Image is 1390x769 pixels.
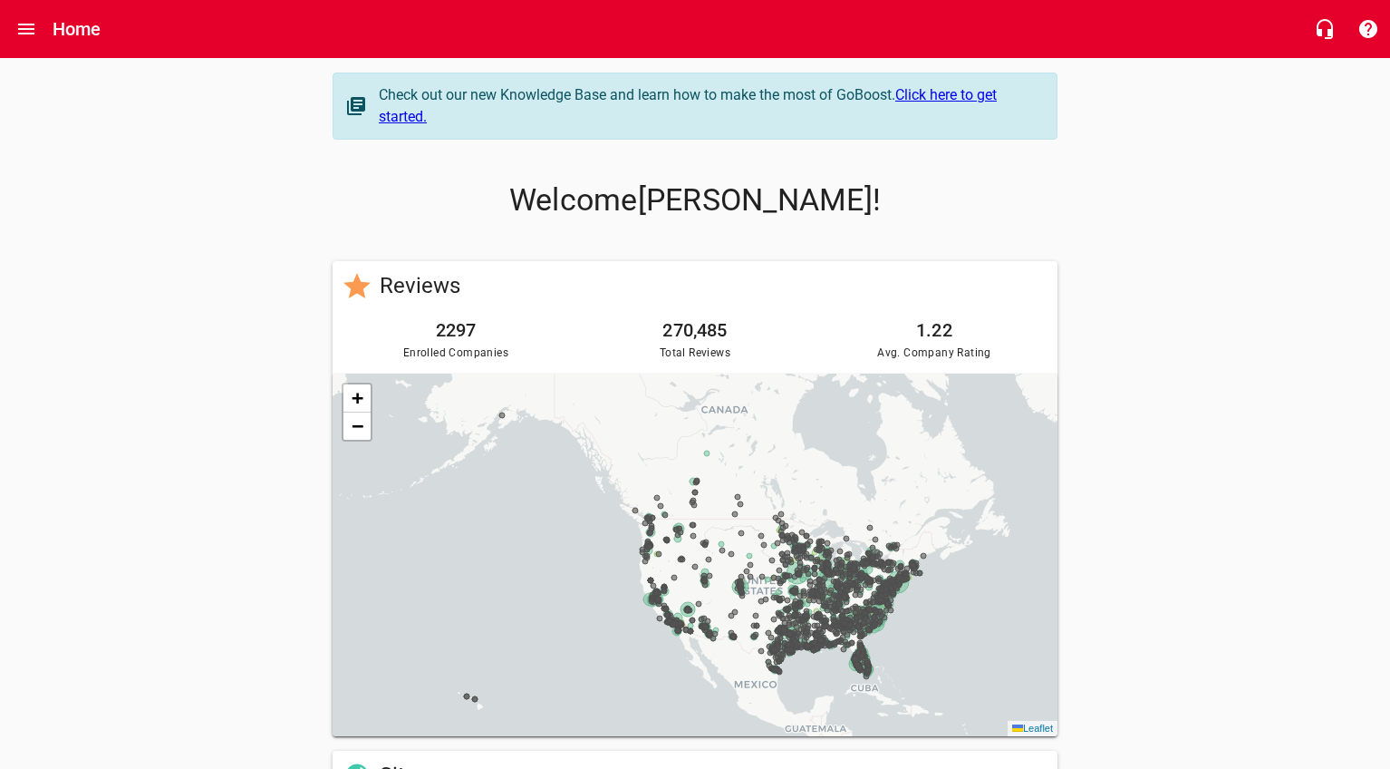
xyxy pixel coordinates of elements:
a: Reviews [380,273,460,298]
span: Enrolled Companies [343,345,568,363]
button: Open drawer [5,7,48,51]
span: Avg. Company Rating [822,345,1047,363]
span: Total Reviews [583,345,807,363]
h6: Home [53,15,101,44]
h6: 1.22 [822,316,1047,345]
span: + [352,386,363,409]
a: Leaflet [1012,723,1053,734]
div: Check out our new Knowledge Base and learn how to make the most of GoBoost. [379,84,1038,128]
p: Welcome [PERSON_NAME] ! [333,182,1057,219]
h6: 270,485 [583,316,807,345]
button: Live Chat [1303,7,1347,51]
button: Support Portal [1347,7,1390,51]
span: − [352,414,363,437]
h6: 2297 [343,316,568,345]
a: Zoom out [343,413,371,440]
a: Zoom in [343,384,371,413]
